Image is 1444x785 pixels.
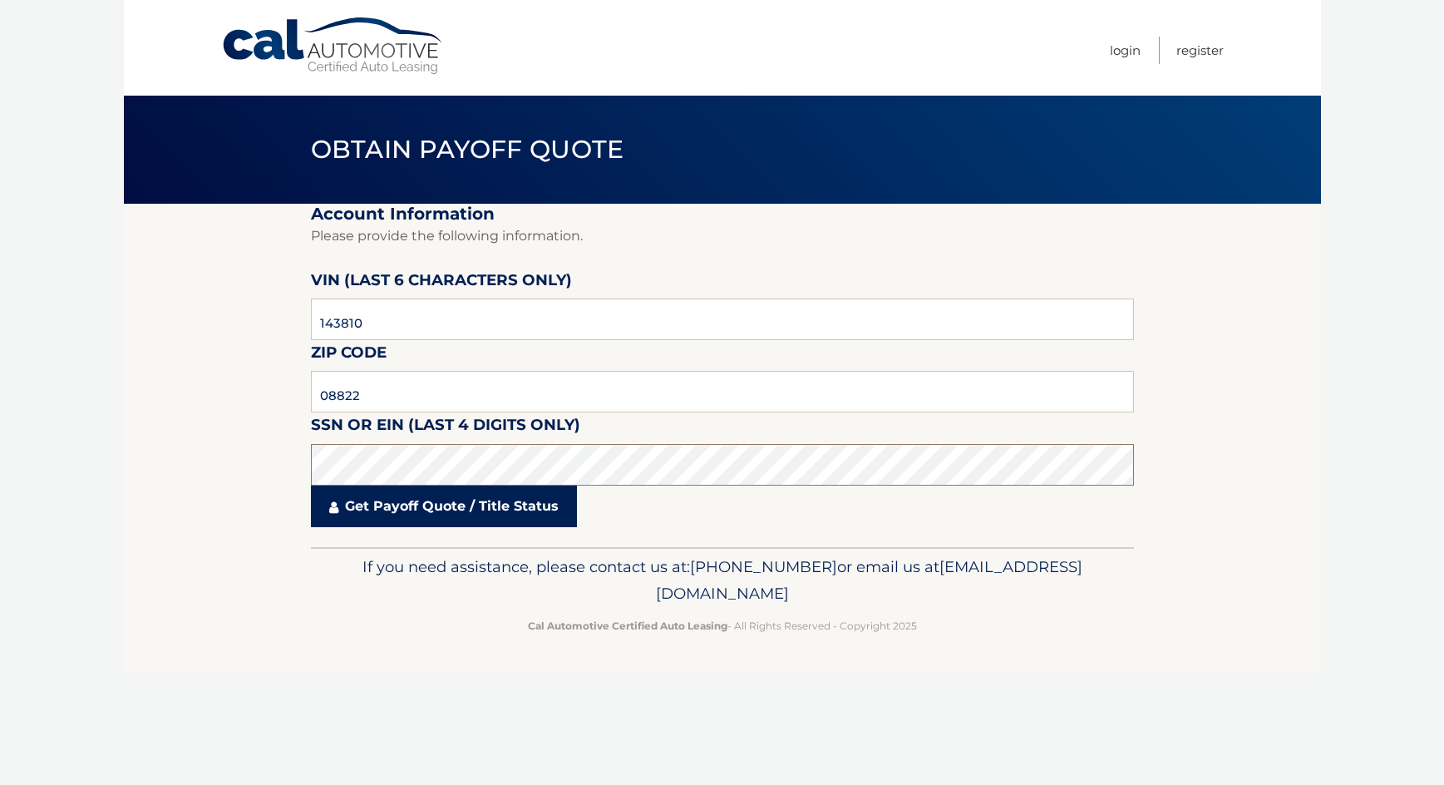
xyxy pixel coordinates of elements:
span: [PHONE_NUMBER] [690,557,837,576]
p: Please provide the following information. [311,225,1134,248]
p: - All Rights Reserved - Copyright 2025 [322,617,1123,634]
label: SSN or EIN (last 4 digits only) [311,412,580,443]
strong: Cal Automotive Certified Auto Leasing [528,620,727,632]
a: Register [1176,37,1224,64]
label: Zip Code [311,340,387,371]
label: VIN (last 6 characters only) [311,268,572,299]
h2: Account Information [311,204,1134,225]
p: If you need assistance, please contact us at: or email us at [322,554,1123,607]
a: Cal Automotive [221,17,446,76]
a: Get Payoff Quote / Title Status [311,486,577,527]
a: Login [1110,37,1141,64]
span: Obtain Payoff Quote [311,134,624,165]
